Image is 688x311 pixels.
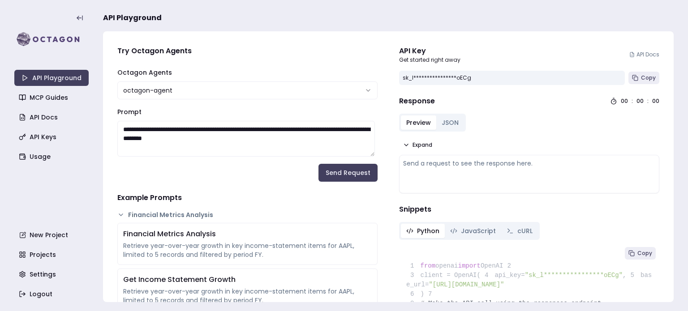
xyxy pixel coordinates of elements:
[435,262,458,269] span: openai
[429,281,504,288] span: "[URL][DOMAIN_NAME]"
[117,46,378,56] h4: Try Octagon Agents
[399,204,659,215] h4: Snippets
[15,286,90,302] a: Logout
[625,247,656,260] button: Copy
[401,115,436,130] button: Preview
[15,89,90,106] a: MCP Guides
[503,261,517,271] span: 2
[637,250,652,257] span: Copy
[421,300,601,307] span: # Make the API call using the responses endpoint
[14,70,89,86] a: API Playground
[652,98,659,105] div: 00
[647,98,649,105] div: :
[424,290,439,299] span: 7
[15,129,90,145] a: API Keys
[636,98,644,105] div: 00
[481,262,503,269] span: OpenAI
[641,74,656,81] span: Copy
[417,226,439,235] span: Python
[399,46,460,56] div: API Key
[399,139,436,151] button: Expand
[123,229,372,239] div: Financial Metrics Analysis
[406,290,424,298] span: )
[481,271,495,280] span: 4
[406,272,481,279] span: client = OpenAI(
[399,96,435,107] h4: Response
[626,271,641,280] span: 5
[117,68,172,77] label: Octagon Agents
[406,261,421,271] span: 1
[117,107,142,116] label: Prompt
[623,272,626,279] span: ,
[15,227,90,243] a: New Project
[123,287,372,305] div: Retrieve year-over-year growth in key income-statement items for AAPL, limited to 5 records and f...
[461,226,496,235] span: JavaScript
[403,159,655,168] div: Send a request to see the response here.
[628,72,659,84] button: Copy
[318,164,378,182] button: Send Request
[123,274,372,285] div: Get Income Statement Growth
[15,247,90,263] a: Projects
[14,30,89,48] img: logo-rect-yK7x_WSZ.svg
[103,13,162,23] span: API Playground
[406,271,421,280] span: 3
[117,192,378,203] h4: Example Prompts
[421,262,436,269] span: from
[15,149,90,165] a: Usage
[406,290,421,299] span: 6
[621,98,628,105] div: 00
[117,210,378,219] button: Financial Metrics Analysis
[436,115,464,130] button: JSON
[632,98,633,105] div: :
[15,109,90,125] a: API Docs
[629,51,659,58] a: API Docs
[458,262,481,269] span: import
[413,141,432,149] span: Expand
[406,299,421,308] span: 8
[517,226,533,235] span: cURL
[494,272,525,279] span: api_key=
[15,266,90,282] a: Settings
[123,241,372,259] div: Retrieve year-over-year growth in key income-statement items for AAPL, limited to 5 records and f...
[399,56,460,64] p: Get started right away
